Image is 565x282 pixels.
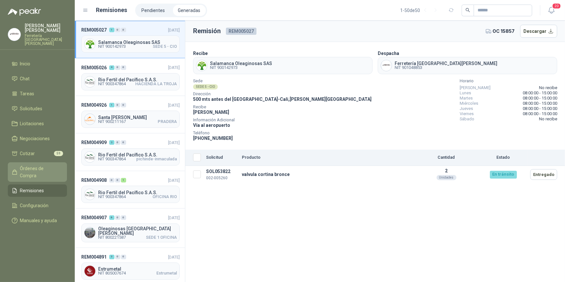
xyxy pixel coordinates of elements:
[210,61,272,66] span: Salamanca Oleaginosas SAS
[75,133,185,171] a: REM004909200[DATE] Company LogoRio Fertil del Pacífico S.A.S.NIT 900347864pichinde-inmaculada
[193,92,372,96] span: Dirección
[460,90,471,96] span: Lunes
[193,136,233,141] span: [PHONE_NUMBER]
[8,132,67,145] a: Negociaciones
[523,111,557,116] span: 08:00:00 - 15:00:00
[135,82,177,86] span: HACIENDA LA TROJA
[153,45,177,48] span: SEDE 5 - CIO
[437,175,456,180] div: Unidades
[20,187,44,194] span: Remisiones
[85,189,95,200] img: Company Logo
[523,96,557,101] span: 08:00:00 - 15:00:00
[20,217,57,224] span: Manuales y ayuda
[81,177,107,184] span: REM004908
[8,117,67,130] a: Licitaciones
[109,103,114,107] div: 1
[75,208,185,248] a: REM004907600[DATE] Company LogoOleaginosas [GEOGRAPHIC_DATA][PERSON_NAME]NIT 800221587SEDE 1 OFICINA
[121,178,126,182] div: 1
[85,152,95,162] img: Company Logo
[81,139,107,146] span: REM004909
[239,166,414,183] td: valvula cortina bronce
[81,64,107,71] span: REM005026
[98,120,126,124] span: NIT 900211167
[98,115,177,120] span: Santa [PERSON_NAME]
[20,60,31,67] span: Inicio
[193,118,372,122] span: Información Adicional
[395,61,497,66] span: Ferretería [GEOGRAPHIC_DATA][PERSON_NAME]
[400,5,441,16] div: 1 - 50 de 50
[121,28,126,32] div: 0
[121,215,126,220] div: 0
[146,235,177,239] span: SEDE 1 OFICINA
[8,58,67,70] a: Inicio
[520,25,558,38] button: Descargar
[530,169,557,180] button: Entregado
[466,8,470,12] span: search
[8,184,67,197] a: Remisiones
[493,28,515,35] span: OC 15857
[193,51,208,56] b: Recibe
[8,87,67,100] a: Tareas
[210,66,272,70] span: NIT 900142973
[115,178,120,182] div: 0
[168,215,180,220] span: [DATE]
[115,65,120,70] div: 0
[460,111,474,116] span: Viernes
[98,235,126,239] span: NIT 800221587
[226,28,256,35] span: REM005027
[96,6,127,15] h1: Remisiones
[8,73,67,85] a: Chat
[115,215,120,220] div: 0
[121,140,126,145] div: 0
[75,21,185,58] a: REM005027100[DATE] Company LogoSalamanca Oleaginosas SASNIT 900142973SEDE 5 - CIO
[98,77,177,82] span: Rio Fertil del Pacífico S.A.S.
[168,28,180,33] span: [DATE]
[20,75,30,82] span: Chat
[206,175,237,181] p: 002-005260
[98,82,126,86] span: NIT 900347864
[490,171,517,179] div: En tránsito
[75,58,185,96] a: REM005026400[DATE] Company LogoRio Fertil del Pacífico S.A.S.NIT 900347864HACIENDA LA TROJA
[416,168,476,173] p: 2
[185,150,204,166] th: Seleccionar/deseleccionar
[81,214,107,221] span: REM004907
[54,151,63,156] span: 59
[378,51,399,56] b: Despacha
[20,90,34,97] span: Tareas
[8,199,67,212] a: Configuración
[8,162,67,182] a: Órdenes de Compra
[20,135,50,142] span: Negociaciones
[168,103,180,108] span: [DATE]
[121,103,126,107] div: 0
[85,266,95,276] img: Company Logo
[460,85,491,90] span: [PERSON_NAME]
[137,5,170,16] a: Pendientes
[168,255,180,260] span: [DATE]
[460,101,478,106] span: Miércoles
[193,84,218,89] div: SEDE 5 - CIO
[98,40,177,45] span: Salamanca Oleaginosas SAS
[98,271,126,275] span: NIT 805007674
[85,227,95,238] img: Company Logo
[98,226,177,235] span: Oleaginosas [GEOGRAPHIC_DATA][PERSON_NAME]
[20,120,44,127] span: Licitaciones
[460,96,473,101] span: Martes
[414,150,479,166] th: Cantidad
[20,105,43,112] span: Solicitudes
[85,39,95,49] img: Company Logo
[81,253,107,261] span: REM004891
[479,166,528,183] td: En tránsito
[98,45,126,48] span: NIT 900142973
[523,101,557,106] span: 08:00:00 - 15:00:00
[98,195,126,199] span: NIT 900347864
[539,85,557,90] span: No recibe
[193,110,229,115] span: [PERSON_NAME]
[381,60,392,71] img: Company Logo
[81,26,107,34] span: REM005027
[204,166,239,183] td: SOL053822
[239,150,414,166] th: Producto
[523,90,557,96] span: 08:00:00 - 15:00:00
[109,28,114,32] div: 1
[193,105,372,109] span: Recibe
